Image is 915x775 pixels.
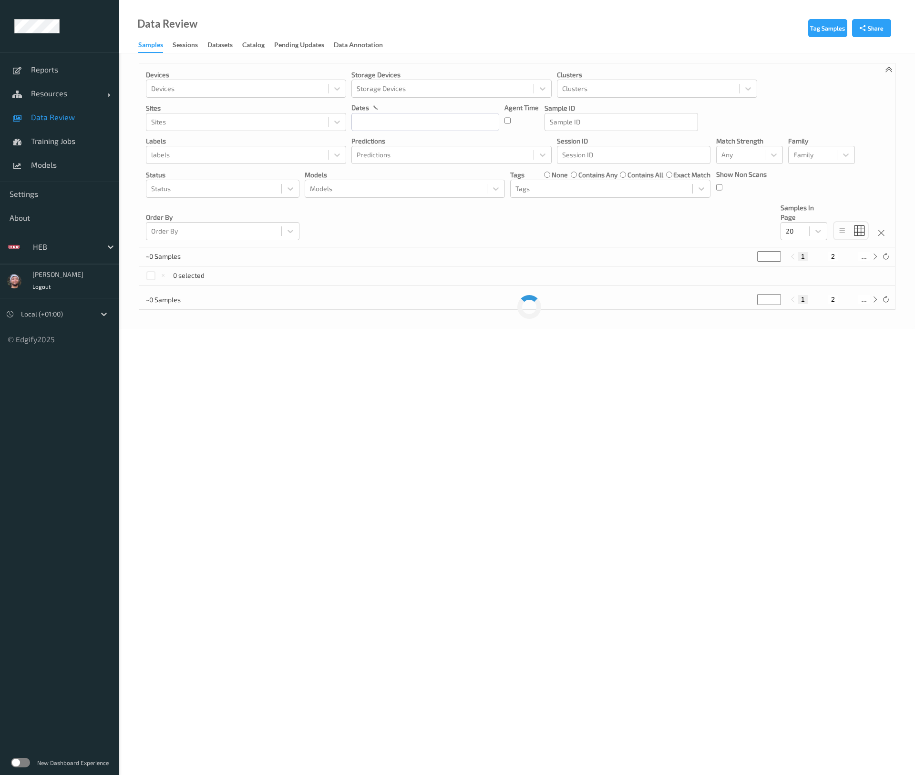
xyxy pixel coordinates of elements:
[788,136,855,146] p: Family
[673,170,710,180] label: exact match
[138,39,173,53] a: Samples
[173,40,198,52] div: Sessions
[207,40,233,52] div: Datasets
[351,103,369,112] p: dates
[510,170,524,180] p: Tags
[351,136,552,146] p: Predictions
[808,19,847,37] button: Tag Samples
[798,252,808,261] button: 1
[146,170,299,180] p: Status
[146,103,346,113] p: Sites
[557,136,710,146] p: Session ID
[274,39,334,52] a: Pending Updates
[781,203,827,222] p: Samples In Page
[852,19,891,37] button: Share
[351,70,552,80] p: Storage Devices
[334,40,383,52] div: Data Annotation
[828,252,838,261] button: 2
[858,252,870,261] button: ...
[545,103,698,113] p: Sample ID
[146,252,217,261] p: ~0 Samples
[173,39,207,52] a: Sessions
[146,136,346,146] p: labels
[828,295,838,304] button: 2
[578,170,617,180] label: contains any
[138,40,163,53] div: Samples
[146,70,346,80] p: Devices
[716,136,783,146] p: Match Strength
[557,70,757,80] p: Clusters
[858,295,870,304] button: ...
[504,103,539,112] p: Agent Time
[627,170,663,180] label: contains all
[334,39,392,52] a: Data Annotation
[146,213,299,222] p: Order By
[242,39,274,52] a: Catalog
[305,170,505,180] p: Models
[207,39,242,52] a: Datasets
[173,271,205,280] p: 0 selected
[242,40,265,52] div: Catalog
[716,170,767,179] p: Show Non Scans
[137,19,197,29] div: Data Review
[552,170,568,180] label: none
[146,295,217,305] p: ~0 Samples
[798,295,808,304] button: 1
[274,40,324,52] div: Pending Updates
